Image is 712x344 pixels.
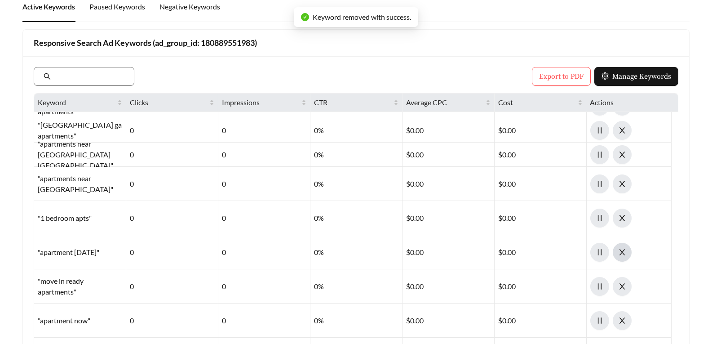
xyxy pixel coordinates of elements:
span: Export to PDF [539,71,584,82]
div: 0 [218,143,310,167]
button: pause [590,311,609,330]
div: 0 [218,118,310,143]
div: $0.00 [495,269,587,304]
span: setting [601,72,609,81]
div: 0 [126,143,218,167]
span: pause [591,248,609,256]
div: $0.00 [495,167,587,201]
span: pause [591,282,609,290]
div: "move in ready apartments" [34,269,126,304]
span: Clicks [130,97,208,108]
div: 0% [310,304,402,338]
div: "1 bedroom apts" [34,201,126,235]
div: 0% [310,235,402,269]
div: 0 [126,201,218,235]
span: pause [591,180,609,188]
span: pause [591,317,609,325]
div: 0% [310,167,402,201]
div: 0 [126,269,218,304]
span: Keyword removed with success. [313,13,411,21]
button: close [613,145,632,164]
div: $0.00 [402,118,495,143]
div: $0.00 [495,118,587,143]
div: $0.00 [402,304,495,338]
div: 0 [126,235,218,269]
div: 0% [310,201,402,235]
span: Manage Keywords [612,71,671,82]
div: $0.00 [495,201,587,235]
th: Actions [586,94,678,112]
span: close [613,180,631,188]
div: 0 [218,235,310,269]
div: $0.00 [495,143,587,167]
div: "apartment [DATE]" [34,235,126,269]
div: $0.00 [495,304,587,338]
div: 0 [218,201,310,235]
div: "apartment now" [34,304,126,338]
div: 0 [218,269,310,304]
button: pause [590,209,609,228]
div: $0.00 [402,235,495,269]
span: Average CPC [406,97,484,108]
span: pause [591,151,609,159]
button: Export to PDF [532,67,591,86]
div: "apartments near [GEOGRAPHIC_DATA] [GEOGRAPHIC_DATA]" [34,143,126,167]
div: $0.00 [402,269,495,304]
button: pause [590,121,609,140]
div: Negative Keywords [159,1,220,12]
div: 0 [126,304,218,338]
div: $0.00 [402,201,495,235]
div: 0% [310,269,402,304]
span: close [613,214,631,222]
span: pause [591,214,609,222]
div: 0% [310,143,402,167]
button: pause [590,145,609,164]
div: $0.00 [402,167,495,201]
button: close [613,121,632,140]
span: close [613,317,631,325]
div: 0% [310,118,402,143]
span: close [613,151,631,159]
span: search [44,73,51,80]
span: CTR [314,98,327,107]
span: close [613,126,631,134]
div: Paused Keywords [89,1,145,12]
button: close [613,209,632,228]
button: close [613,311,632,330]
div: $0.00 [495,235,587,269]
div: 0 [218,167,310,201]
button: pause [590,243,609,262]
div: 0 [126,167,218,201]
div: 0 [218,304,310,338]
div: Active Keywords [22,1,75,12]
span: Keyword [38,97,115,108]
button: pause [590,277,609,296]
div: "[GEOGRAPHIC_DATA] ga apartments" [34,118,126,143]
button: close [613,243,632,262]
button: close [613,174,632,193]
span: close [613,248,631,256]
strong: Responsive Search Ad Keywords (ad_group_id: 180889551983) [34,38,257,48]
button: settingManage Keywords [594,67,678,86]
span: check-circle [301,13,309,21]
div: "apartments near [GEOGRAPHIC_DATA]" [34,167,126,201]
button: close [613,277,632,296]
span: close [613,282,631,290]
span: Cost [498,97,576,108]
button: pause [590,174,609,193]
span: Impressions [222,97,300,108]
span: pause [591,126,609,134]
div: 0 [126,118,218,143]
div: $0.00 [402,143,495,167]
